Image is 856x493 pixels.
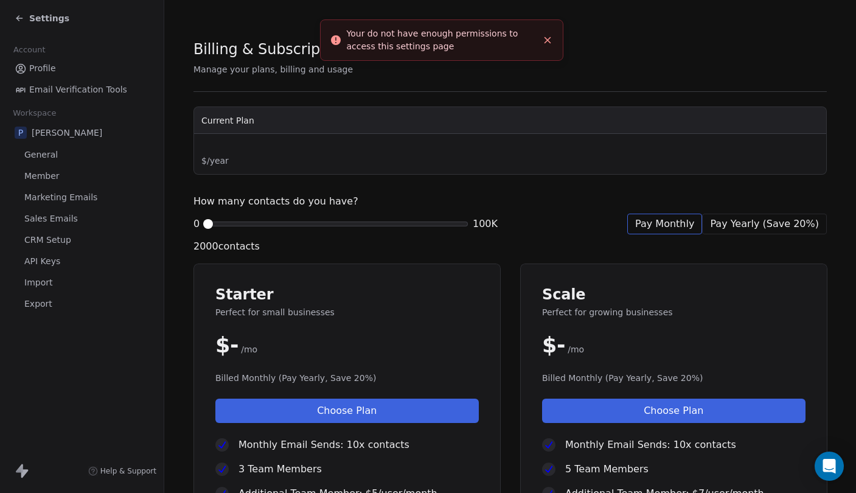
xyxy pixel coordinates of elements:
span: Export [24,298,52,310]
span: How many contacts do you have? [193,194,358,209]
span: API Keys [24,255,60,268]
span: Manage your plans, billing and usage [193,65,353,74]
div: Open Intercom Messenger [815,452,844,481]
span: Billed Monthly (Pay Yearly, Save 20%) [542,372,806,384]
span: Pay Yearly (Save 20%) [710,217,819,231]
span: 2000 contacts [193,239,260,254]
span: Marketing Emails [24,191,97,204]
span: /mo [241,343,257,355]
span: /mo [568,343,584,355]
span: 5 Team Members [565,462,649,477]
a: API Keys [10,251,154,271]
a: CRM Setup [10,230,154,250]
span: Account [8,41,50,59]
span: Workspace [8,104,61,122]
a: Marketing Emails [10,187,154,208]
span: Perfect for small businesses [215,306,479,318]
div: Your do not have enough permissions to access this settings page [347,27,537,53]
button: Choose Plan [542,399,806,423]
span: Monthly Email Sends: 10x contacts [238,438,409,452]
span: $ - [542,333,565,357]
span: Email Verification Tools [29,83,127,96]
a: Settings [15,12,69,24]
span: $ / year [201,155,751,167]
span: Help & Support [100,466,156,476]
span: Scale [542,285,806,304]
span: Billing & Subscription [193,40,347,58]
span: Sales Emails [24,212,78,225]
span: Member [24,170,60,183]
button: Close toast [540,32,555,48]
span: 3 Team Members [238,462,322,477]
span: Starter [215,285,479,304]
span: 0 [193,217,200,231]
span: P [15,127,27,139]
span: Billed Monthly (Pay Yearly, Save 20%) [215,372,479,384]
span: Perfect for growing businesses [542,306,806,318]
a: Export [10,294,154,314]
a: Member [10,166,154,186]
span: Pay Monthly [635,217,694,231]
span: Settings [29,12,69,24]
a: Email Verification Tools [10,80,154,100]
span: Profile [29,62,56,75]
span: 100K [473,217,498,231]
span: CRM Setup [24,234,71,246]
span: [PERSON_NAME] [32,127,102,139]
span: Monthly Email Sends: 10x contacts [565,438,736,452]
button: Choose Plan [215,399,479,423]
a: Sales Emails [10,209,154,229]
th: Current Plan [194,107,826,134]
a: Import [10,273,154,293]
a: Help & Support [88,466,156,476]
span: $ - [215,333,238,357]
a: Profile [10,58,154,79]
span: General [24,149,58,161]
span: Import [24,276,52,289]
a: General [10,145,154,165]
